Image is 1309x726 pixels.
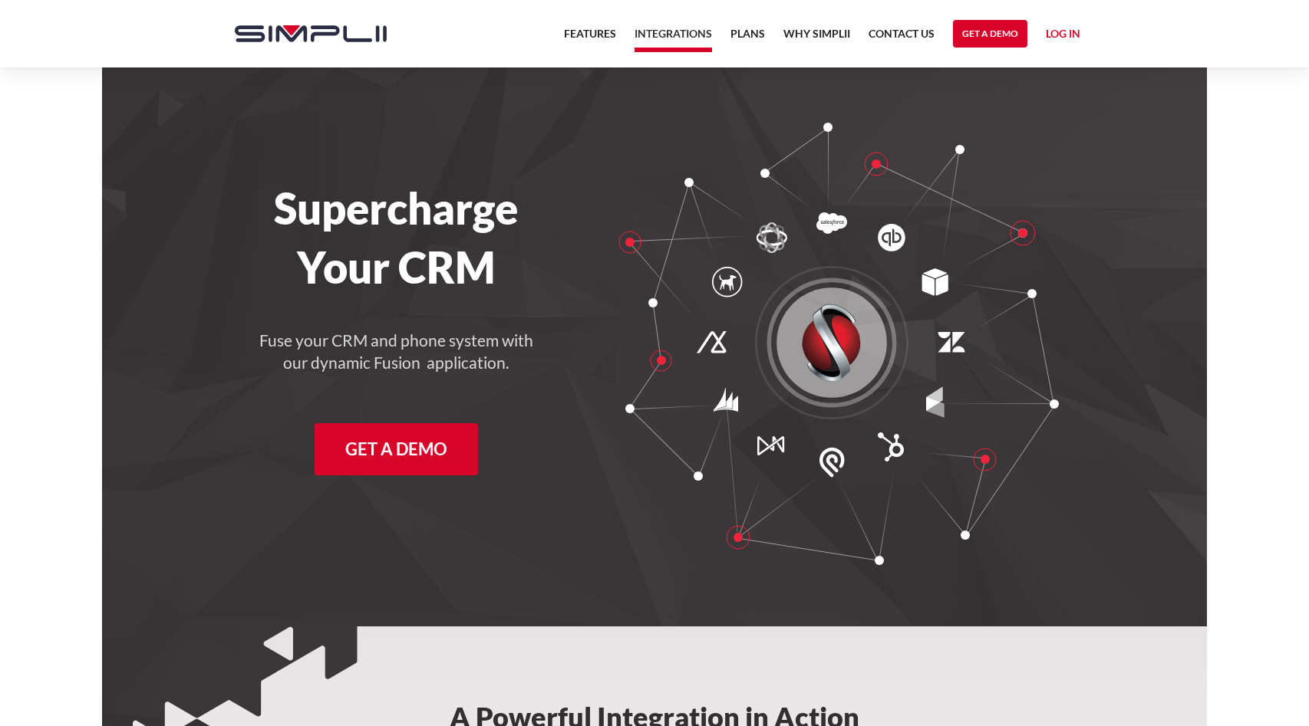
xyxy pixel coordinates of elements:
h1: Your CRM [219,241,573,293]
h4: Fuse your CRM and phone system with our dynamic Fusion application. [258,330,534,374]
a: Why Simplii [783,25,850,52]
a: Contact US [869,25,935,52]
a: Integrations [635,25,712,52]
a: Plans [730,25,765,52]
h1: Supercharge [219,182,573,234]
a: Get a Demo [953,20,1027,48]
a: Get a Demo [315,423,478,475]
a: Log in [1046,25,1080,48]
a: Features [564,25,616,52]
img: Simplii [235,25,387,42]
